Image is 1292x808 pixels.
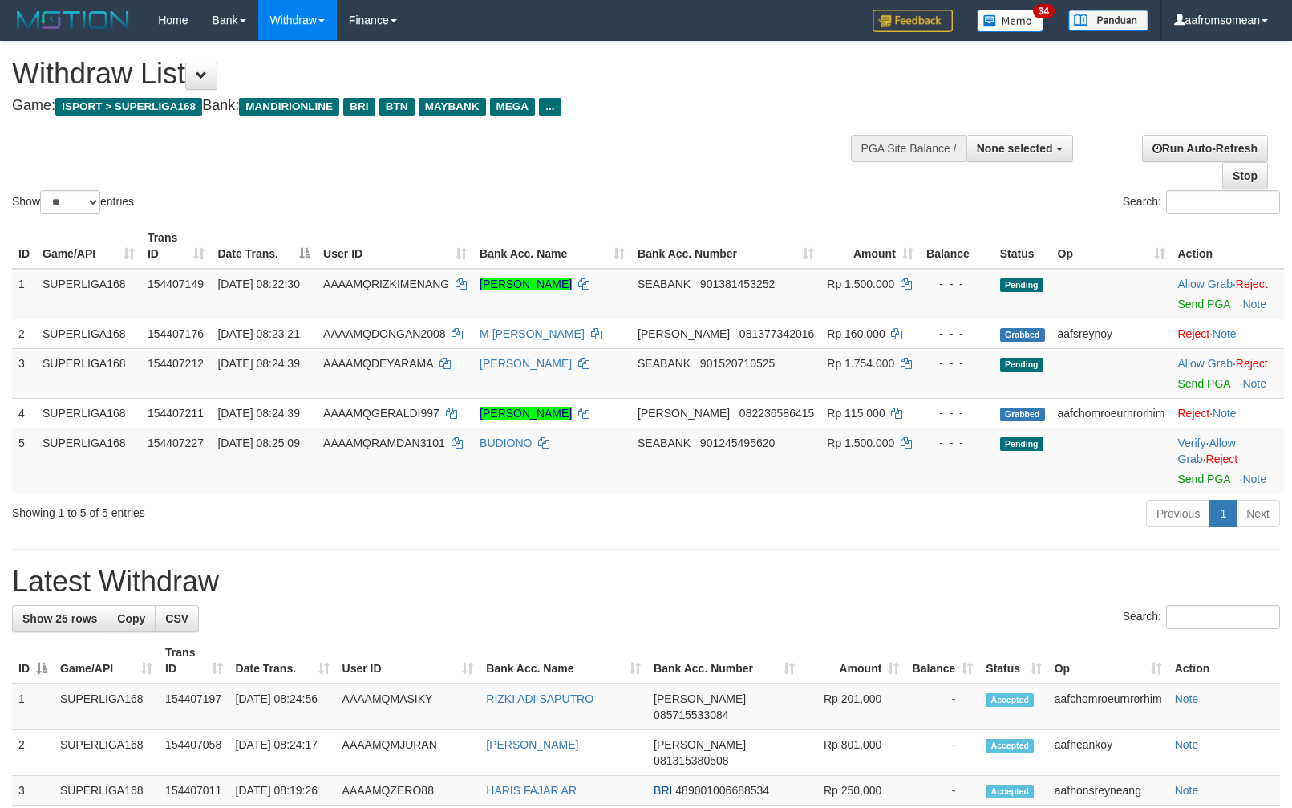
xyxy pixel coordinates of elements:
[165,612,188,625] span: CSV
[12,776,54,806] td: 3
[920,223,994,269] th: Balance
[343,98,375,116] span: BRI
[647,638,801,684] th: Bank Acc. Number: activate to sort column ascending
[638,278,691,290] span: SEABANK
[211,223,317,269] th: Date Trans.: activate to sort column descending
[12,190,134,214] label: Show entries
[1178,327,1210,340] a: Reject
[1033,4,1055,18] span: 34
[217,327,299,340] span: [DATE] 08:23:21
[926,326,987,342] div: - - -
[148,436,204,449] span: 154407227
[1051,398,1172,428] td: aafchomroeurnrorhim
[801,776,905,806] td: Rp 250,000
[1172,223,1285,269] th: Action
[905,684,979,730] td: -
[480,407,572,420] a: [PERSON_NAME]
[36,348,141,398] td: SUPERLIGA168
[979,638,1047,684] th: Status: activate to sort column ascending
[323,407,439,420] span: AAAAMQGERALDI997
[827,407,885,420] span: Rp 115.000
[155,605,199,632] a: CSV
[336,730,480,776] td: AAAAMQMJURAN
[820,223,920,269] th: Amount: activate to sort column ascending
[654,784,672,797] span: BRI
[1000,328,1045,342] span: Grabbed
[926,435,987,451] div: - - -
[994,223,1051,269] th: Status
[1178,436,1206,449] a: Verify
[1175,692,1199,705] a: Note
[1172,428,1285,493] td: · ·
[12,319,36,348] td: 2
[801,684,905,730] td: Rp 201,000
[1000,278,1043,292] span: Pending
[159,776,229,806] td: 154407011
[700,278,775,290] span: Copy 901381453252 to clipboard
[905,638,979,684] th: Balance: activate to sort column ascending
[323,327,446,340] span: AAAAMQDONGAN2008
[480,357,572,370] a: [PERSON_NAME]
[638,436,691,449] span: SEABANK
[1178,473,1230,485] a: Send PGA
[217,407,299,420] span: [DATE] 08:24:39
[12,58,845,90] h1: Withdraw List
[905,730,979,776] td: -
[851,135,966,162] div: PGA Site Balance /
[638,407,730,420] span: [PERSON_NAME]
[654,692,746,705] span: [PERSON_NAME]
[986,785,1034,798] span: Accepted
[700,436,775,449] span: Copy 901245495620 to clipboard
[1242,473,1266,485] a: Note
[977,142,1053,155] span: None selected
[148,407,204,420] span: 154407211
[1178,278,1233,290] a: Allow Grab
[1172,269,1285,319] td: ·
[1178,407,1210,420] a: Reject
[827,357,894,370] span: Rp 1.754.000
[700,357,775,370] span: Copy 901520710525 to clipboard
[419,98,486,116] span: MAYBANK
[12,269,36,319] td: 1
[159,730,229,776] td: 154407058
[1175,784,1199,797] a: Note
[1168,638,1280,684] th: Action
[54,638,159,684] th: Game/API: activate to sort column ascending
[986,739,1034,753] span: Accepted
[1000,437,1043,451] span: Pending
[486,692,593,705] a: RIZKI ADI SAPUTRO
[323,278,449,290] span: AAAAMQRIZKIMENANG
[1172,348,1285,398] td: ·
[1166,190,1280,214] input: Search:
[1242,377,1266,390] a: Note
[473,223,631,269] th: Bank Acc. Name: activate to sort column ascending
[1236,357,1268,370] a: Reject
[1172,319,1285,348] td: ·
[239,98,339,116] span: MANDIRIONLINE
[36,398,141,428] td: SUPERLIGA168
[1236,500,1280,527] a: Next
[107,605,156,632] a: Copy
[1213,327,1237,340] a: Note
[229,684,336,730] td: [DATE] 08:24:56
[148,278,204,290] span: 154407149
[12,398,36,428] td: 4
[117,612,145,625] span: Copy
[1142,135,1268,162] a: Run Auto-Refresh
[638,327,730,340] span: [PERSON_NAME]
[675,784,769,797] span: Copy 489001006688534 to clipboard
[1222,162,1268,189] a: Stop
[1123,190,1280,214] label: Search:
[40,190,100,214] select: Showentries
[36,319,141,348] td: SUPERLIGA168
[36,223,141,269] th: Game/API: activate to sort column ascending
[480,327,585,340] a: M [PERSON_NAME]
[55,98,202,116] span: ISPORT > SUPERLIGA168
[1048,776,1168,806] td: aafhonsreyneang
[1178,436,1236,465] span: ·
[36,269,141,319] td: SUPERLIGA168
[1048,730,1168,776] td: aafheankoy
[148,327,204,340] span: 154407176
[1146,500,1210,527] a: Previous
[336,638,480,684] th: User ID: activate to sort column ascending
